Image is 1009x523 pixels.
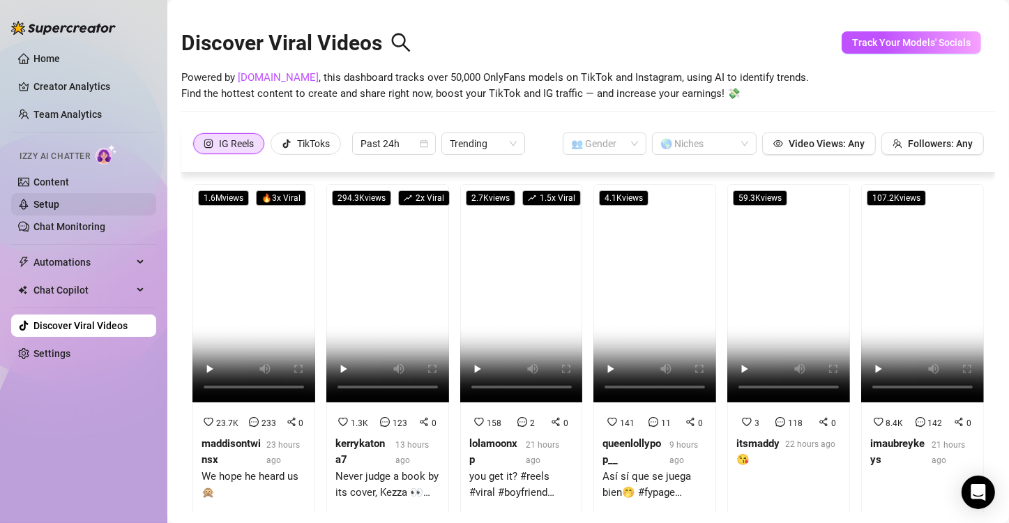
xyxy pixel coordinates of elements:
[256,190,306,206] span: 🔥 3 x Viral
[181,30,411,56] h2: Discover Viral Videos
[886,418,904,428] span: 8.4K
[332,190,391,206] span: 294.3K views
[908,138,973,149] span: Followers: Any
[736,452,835,469] div: 😘
[487,418,501,428] span: 158
[962,476,995,509] div: Open Intercom Messenger
[773,139,783,149] span: eye
[18,285,27,295] img: Chat Copilot
[338,417,348,427] span: heart
[727,184,850,521] a: 59.3Kviews31180itsmaddy22 hours ago😘
[932,440,965,465] span: 21 hours ago
[335,437,385,467] strong: kerrykatona7
[474,417,484,427] span: heart
[620,418,635,428] span: 141
[861,184,984,521] a: 107.2Kviews8.4K1420imaubreykeys21 hours ago
[563,418,568,428] span: 0
[661,418,671,428] span: 11
[249,417,259,427] span: message
[551,417,561,427] span: share-alt
[261,418,276,428] span: 233
[287,417,296,427] span: share-alt
[238,71,319,84] a: [DOMAIN_NAME]
[33,176,69,188] a: Content
[390,32,411,53] span: search
[192,184,315,521] a: 1.6Mviews🔥3x Viral23.7K2330maddisontwinsx23 hours agoWe hope he heard us 🙊
[33,75,145,98] a: Creator Analytics
[202,469,306,501] div: We hope he heard us 🙊
[395,440,429,465] span: 13 hours ago
[466,190,515,206] span: 2.7K views
[762,132,876,155] button: Video Views: Any
[11,21,116,35] img: logo-BBDzfeDw.svg
[380,417,390,427] span: message
[398,190,450,206] span: 2 x Viral
[916,417,925,427] span: message
[469,469,574,501] div: you get it? #reels #viral #boyfriend #pretty #trending #fyp #girlfriend #foryoupage #girlpower
[881,132,984,155] button: Followers: Any
[219,133,254,154] div: IG Reels
[874,417,883,427] span: heart
[33,348,70,359] a: Settings
[789,138,865,149] span: Video Views: Any
[469,437,517,467] strong: lolamoonxp
[18,257,29,268] span: thunderbolt
[20,150,90,163] span: Izzy AI Chatter
[204,139,213,149] span: instagram
[33,53,60,64] a: Home
[593,184,716,521] a: 4.1Kviews141110queenlollypop__9 hours agoAsí sí que se juega bien🤭 #fypage #reels #fypシ #parati #...
[181,70,809,103] span: Powered by , this dashboard tracks over 50,000 OnlyFans models on TikTok and Instagram, using AI ...
[450,133,517,154] span: Trending
[599,190,648,206] span: 4.1K views
[335,469,440,501] div: Never judge a book by its cover, Kezza 👀 #CelebsGoDating, 9pm on E4 ✨
[522,190,581,206] span: 1.5 x Viral
[733,190,787,206] span: 59.3K views
[404,194,412,202] span: rise
[204,417,213,427] span: heart
[432,418,437,428] span: 0
[33,320,128,331] a: Discover Viral Videos
[326,184,449,521] a: 294.3Kviewsrise2x Viral1.3K1230kerrykatona713 hours agoNever judge a book by its cover, Kezza 👀 #...
[842,31,981,54] button: Track Your Models' Socials
[954,417,964,427] span: share-alt
[361,133,427,154] span: Past 24h
[351,418,368,428] span: 1.3K
[602,469,707,501] div: Así sí que se juega bien🤭 #fypage #reels #fypシ #parati #reelsvideo #fyp #reelsinstagram #trend #h...
[33,109,102,120] a: Team Analytics
[831,418,836,428] span: 0
[893,139,902,149] span: team
[685,417,695,427] span: share-alt
[966,418,971,428] span: 0
[742,417,752,427] span: heart
[867,190,926,206] span: 107.2K views
[216,418,238,428] span: 23.7K
[698,418,703,428] span: 0
[788,418,803,428] span: 118
[526,440,559,465] span: 21 hours ago
[819,417,828,427] span: share-alt
[852,37,971,48] span: Track Your Models' Socials
[517,417,527,427] span: message
[530,418,535,428] span: 2
[33,279,132,301] span: Chat Copilot
[282,139,291,149] span: tik-tok
[198,190,249,206] span: 1.6M views
[96,144,117,165] img: AI Chatter
[736,437,780,450] strong: itsmaddy
[528,194,536,202] span: rise
[870,437,925,467] strong: imaubreykeys
[754,418,759,428] span: 3
[202,437,261,467] strong: maddisontwinsx
[33,251,132,273] span: Automations
[785,439,835,449] span: 22 hours ago
[607,417,617,427] span: heart
[419,417,429,427] span: share-alt
[33,199,59,210] a: Setup
[420,139,428,148] span: calendar
[648,417,658,427] span: message
[266,440,300,465] span: 23 hours ago
[460,184,583,521] a: 2.7Kviewsrise1.5x Viral15820lolamoonxp21 hours agoyou get it? #reels #viral #boyfriend #pretty #t...
[33,221,105,232] a: Chat Monitoring
[602,437,661,467] strong: queenlollypop__
[775,417,785,427] span: message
